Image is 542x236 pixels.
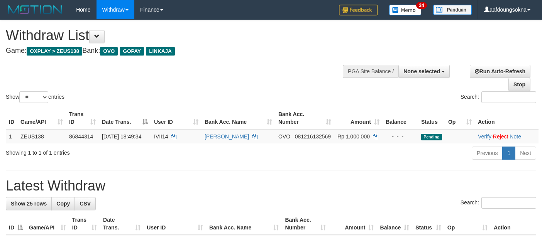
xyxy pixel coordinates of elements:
img: Button%20Memo.svg [389,5,422,15]
th: Balance [383,107,418,129]
th: Amount: activate to sort column ascending [329,213,377,235]
th: Game/API: activate to sort column ascending [26,213,69,235]
th: Bank Acc. Name: activate to sort column ascending [206,213,282,235]
img: MOTION_logo.png [6,4,64,15]
th: Amount: activate to sort column ascending [334,107,383,129]
th: Game/API: activate to sort column ascending [17,107,66,129]
span: Rp 1.000.000 [337,133,370,140]
span: [DATE] 18:49:34 [102,133,141,140]
input: Search: [481,197,536,209]
a: Verify [478,133,491,140]
th: Date Trans.: activate to sort column ascending [100,213,144,235]
div: Showing 1 to 1 of 1 entries [6,146,220,157]
h1: Latest Withdraw [6,178,536,194]
a: Previous [472,147,503,160]
div: - - - [386,133,415,140]
a: CSV [75,197,96,210]
th: Op: activate to sort column ascending [444,213,491,235]
a: Copy [51,197,75,210]
span: LINKAJA [146,47,175,56]
td: 1 [6,129,17,143]
span: Copy 081216132569 to clipboard [295,133,331,140]
button: None selected [398,65,450,78]
span: IVII14 [154,133,168,140]
a: 1 [502,147,515,160]
th: Status [418,107,445,129]
td: ZEUS138 [17,129,66,143]
th: Action [491,213,536,235]
a: [PERSON_NAME] [205,133,249,140]
th: Action [475,107,539,129]
img: Feedback.jpg [339,5,378,15]
th: User ID: activate to sort column ascending [144,213,206,235]
a: Reject [493,133,508,140]
a: Run Auto-Refresh [470,65,530,78]
th: Date Trans.: activate to sort column descending [99,107,151,129]
span: CSV [80,201,91,207]
span: 86844314 [69,133,93,140]
a: Show 25 rows [6,197,52,210]
div: PGA Site Balance / [343,65,398,78]
span: OVO [278,133,290,140]
span: Pending [421,134,442,140]
th: Balance: activate to sort column ascending [377,213,412,235]
img: panduan.png [433,5,472,15]
th: Status: activate to sort column ascending [412,213,444,235]
a: Next [515,147,536,160]
label: Search: [461,197,536,209]
span: 34 [416,2,427,9]
h1: Withdraw List [6,28,354,43]
label: Show entries [6,91,64,103]
span: Copy [56,201,70,207]
th: ID [6,107,17,129]
h4: Game: Bank: [6,47,354,55]
span: Show 25 rows [11,201,47,207]
th: Trans ID: activate to sort column ascending [66,107,99,129]
span: OVO [100,47,118,56]
span: OXPLAY > ZEUS138 [27,47,82,56]
th: Bank Acc. Number: activate to sort column ascending [282,213,329,235]
select: Showentries [19,91,48,103]
a: Note [510,133,521,140]
td: · · [475,129,539,143]
th: Bank Acc. Name: activate to sort column ascending [202,107,275,129]
th: Trans ID: activate to sort column ascending [69,213,100,235]
th: Op: activate to sort column ascending [445,107,475,129]
th: Bank Acc. Number: activate to sort column ascending [275,107,334,129]
label: Search: [461,91,536,103]
th: User ID: activate to sort column ascending [151,107,202,129]
span: GOPAY [120,47,144,56]
input: Search: [481,91,536,103]
span: None selected [403,68,440,74]
th: ID: activate to sort column descending [6,213,26,235]
a: Stop [508,78,530,91]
